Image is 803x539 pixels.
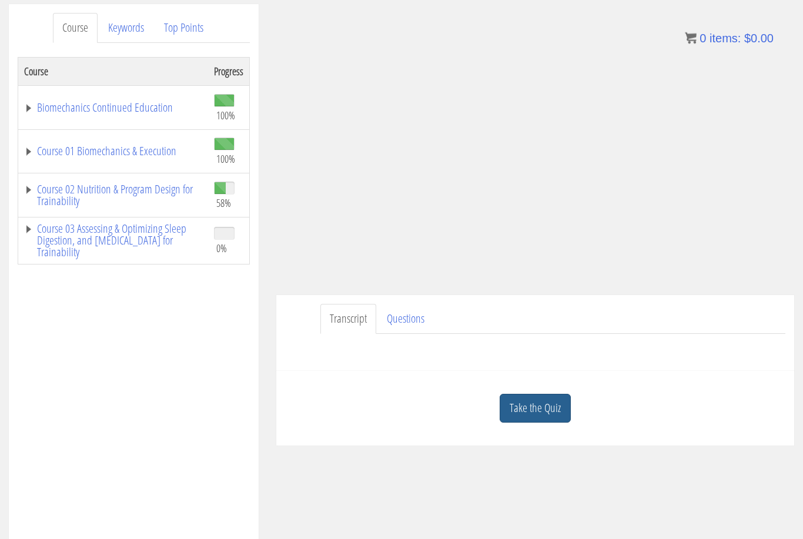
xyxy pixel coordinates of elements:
bdi: 0.00 [744,32,774,45]
span: 0% [216,242,227,255]
span: items: [710,32,741,45]
a: Keywords [99,14,153,43]
span: 0 [700,32,706,45]
th: Progress [208,58,250,86]
a: Questions [377,304,434,334]
a: Top Points [155,14,213,43]
a: 0 items: $0.00 [685,32,774,45]
span: 100% [216,109,235,122]
a: Transcript [320,304,376,334]
a: Take the Quiz [500,394,571,423]
th: Course [18,58,209,86]
a: Course 02 Nutrition & Program Design for Trainability [24,184,202,207]
img: icon11.png [685,32,697,44]
a: Course 03 Assessing & Optimizing Sleep Digestion, and [MEDICAL_DATA] for Trainability [24,223,202,259]
a: Course [53,14,98,43]
a: Course 01 Biomechanics & Execution [24,146,202,158]
span: 100% [216,153,235,166]
span: 58% [216,197,231,210]
span: $ [744,32,751,45]
a: Biomechanics Continued Education [24,102,202,114]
